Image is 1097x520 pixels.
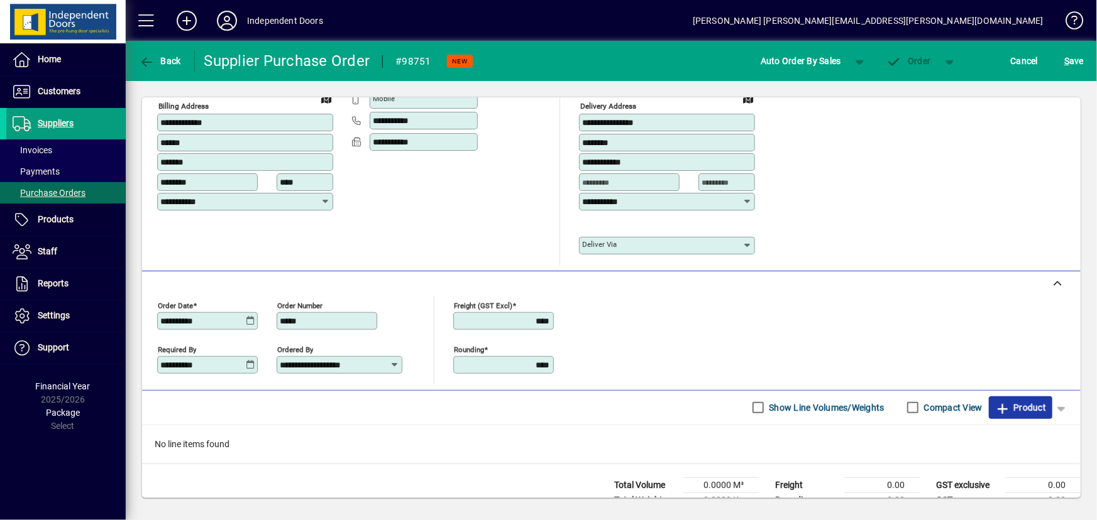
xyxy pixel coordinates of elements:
[1005,477,1081,492] td: 0.00
[6,204,126,236] a: Products
[36,381,91,391] span: Financial Year
[6,300,126,332] a: Settings
[6,182,126,203] a: Purchase Orders
[6,268,126,300] a: Reports
[38,246,57,256] span: Staff
[738,89,758,109] a: View on map
[880,50,937,72] button: Order
[754,50,847,72] button: Auto Order By Sales
[683,477,759,492] td: 0.0000 M³
[126,50,195,72] app-page-header-button: Back
[38,310,70,320] span: Settings
[922,401,983,414] label: Compact View
[1064,51,1084,71] span: ave
[989,396,1052,419] button: Product
[1056,3,1081,43] a: Knowledge Base
[395,51,431,72] div: #98751
[6,236,126,268] a: Staff
[38,278,69,288] span: Reports
[582,240,617,249] mat-label: Deliver via
[608,492,683,507] td: Total Weight
[158,301,193,310] mat-label: Order date
[844,492,920,507] td: 0.00
[373,94,395,103] mat-label: Mobile
[38,86,80,96] span: Customers
[46,408,80,418] span: Package
[1008,50,1042,72] button: Cancel
[1005,492,1081,507] td: 0.00
[167,9,207,32] button: Add
[930,492,1005,507] td: GST
[683,492,759,507] td: 0.0000 Kg
[995,398,1046,418] span: Product
[454,301,512,310] mat-label: Freight (GST excl)
[1064,56,1069,66] span: S
[139,56,181,66] span: Back
[1061,50,1087,72] button: Save
[13,145,52,155] span: Invoices
[6,332,126,364] a: Support
[136,50,184,72] button: Back
[608,477,683,492] td: Total Volume
[844,477,920,492] td: 0.00
[6,139,126,161] a: Invoices
[277,345,313,354] mat-label: Ordered by
[158,345,196,354] mat-label: Required by
[1011,51,1039,71] span: Cancel
[277,301,322,310] mat-label: Order number
[761,51,841,71] span: Auto Order By Sales
[142,425,1081,463] div: No line items found
[247,11,323,31] div: Independent Doors
[769,477,844,492] td: Freight
[207,9,247,32] button: Profile
[6,161,126,182] a: Payments
[38,214,74,224] span: Products
[204,51,370,71] div: Supplier Purchase Order
[693,11,1044,31] div: [PERSON_NAME] [PERSON_NAME][EMAIL_ADDRESS][PERSON_NAME][DOMAIN_NAME]
[886,56,931,66] span: Order
[38,54,61,64] span: Home
[6,76,126,107] a: Customers
[6,44,126,75] a: Home
[767,401,885,414] label: Show Line Volumes/Weights
[38,342,69,352] span: Support
[316,89,336,109] a: View on map
[769,492,844,507] td: Rounding
[454,345,484,354] mat-label: Rounding
[452,57,468,65] span: NEW
[13,188,85,198] span: Purchase Orders
[38,118,74,128] span: Suppliers
[13,166,60,176] span: Payments
[930,477,1005,492] td: GST exclusive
